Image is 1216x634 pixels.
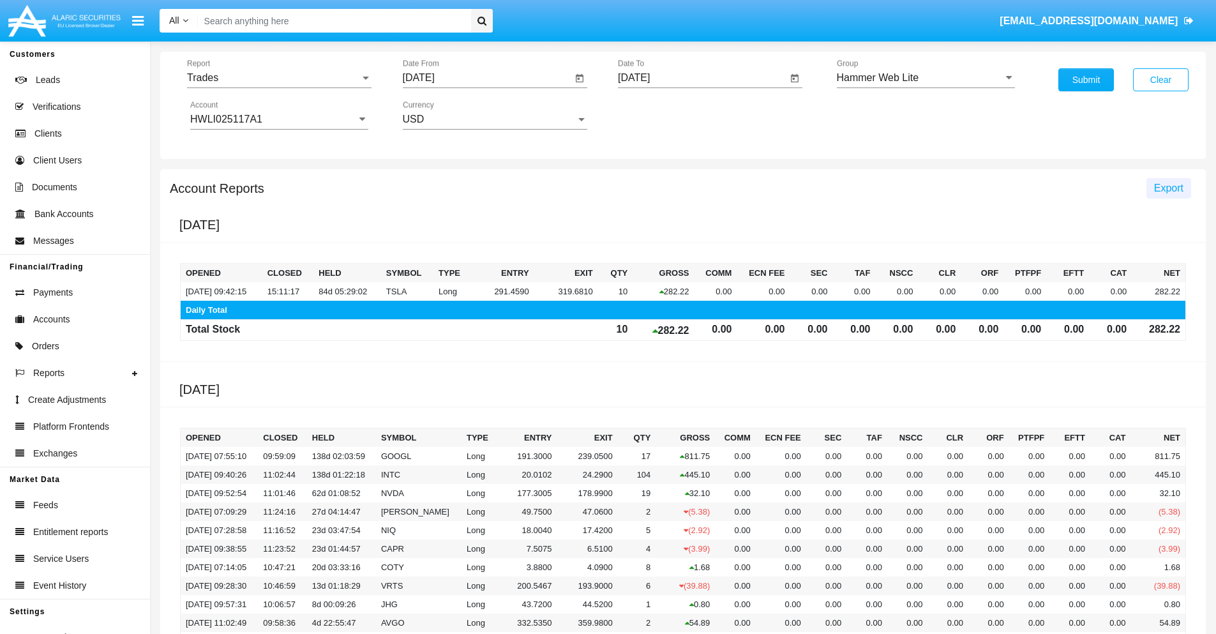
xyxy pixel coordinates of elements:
th: CAT [1089,264,1132,283]
th: Entry [470,264,534,283]
span: Platform Frontends [33,420,109,434]
td: 0.00 [1090,577,1131,595]
td: 47.0600 [557,502,618,521]
td: 319.6810 [534,282,598,301]
td: 0.00 [887,577,928,595]
td: 0.00 [806,521,847,540]
td: 0.00 [968,558,1009,577]
td: 291.4590 [470,282,534,301]
td: 0.80 [656,595,715,614]
td: 0.00 [928,465,969,484]
td: (39.88) [1130,577,1185,595]
td: 11:01:46 [258,484,307,502]
td: 0.00 [846,558,887,577]
td: 0.00 [1049,577,1090,595]
td: 0.00 [928,595,969,614]
td: 4 [618,540,656,558]
span: Trades [187,72,218,83]
td: INTC [376,465,462,484]
td: 0.00 [1090,465,1131,484]
button: Submit [1058,68,1114,91]
td: 0.00 [887,447,928,465]
td: 0.00 [968,502,1009,521]
th: Type [433,264,470,283]
th: EFTT [1046,264,1089,283]
td: TSLA [381,282,433,301]
td: (39.88) [656,577,715,595]
td: 0.00 [887,521,928,540]
span: Service Users [33,552,89,566]
td: 0.00 [756,558,806,577]
td: 0.00 [832,320,875,341]
td: Long [462,447,496,465]
td: 0.00 [887,502,928,521]
td: 0.00 [968,540,1009,558]
td: AVGO [376,614,462,632]
td: 0.00 [756,465,806,484]
td: 0.00 [737,320,790,341]
td: 0.00 [806,502,847,521]
td: (3.99) [656,540,715,558]
td: 0.00 [1049,540,1090,558]
td: 1 [618,595,656,614]
td: 282.22 [1132,282,1185,301]
td: Long [462,614,496,632]
td: [DATE] 09:57:31 [181,595,259,614]
th: NET [1132,264,1185,283]
span: [EMAIL_ADDRESS][DOMAIN_NAME] [1000,15,1178,26]
td: 0.00 [1049,521,1090,540]
td: 0.00 [806,577,847,595]
td: 0.00 [846,502,887,521]
span: Leads [36,73,60,87]
td: 11:02:44 [258,465,307,484]
td: 49.7500 [496,502,557,521]
td: 0.00 [756,540,806,558]
td: 0.00 [715,614,756,632]
span: Bank Accounts [34,208,94,221]
td: Total Stock [181,320,262,341]
td: 0.00 [846,465,887,484]
th: PTFPF [1009,428,1050,448]
td: 445.10 [1130,465,1185,484]
th: Held [313,264,381,283]
td: 0.00 [715,521,756,540]
td: 0.00 [928,447,969,465]
td: Long [462,502,496,521]
td: [DATE] 09:38:55 [181,540,259,558]
td: 4d 22:55:47 [307,614,376,632]
td: (5.38) [656,502,715,521]
td: 2 [618,502,656,521]
th: Symbol [381,264,433,283]
td: 09:59:09 [258,447,307,465]
th: Comm [694,264,737,283]
th: NSCC [875,264,918,283]
span: Documents [32,181,77,194]
td: 32.10 [656,484,715,502]
th: Exit [534,264,598,283]
td: 0.00 [715,558,756,577]
td: [DATE] 09:28:30 [181,577,259,595]
td: 0.00 [928,540,969,558]
td: 0.00 [1090,540,1131,558]
span: Clients [34,127,62,140]
td: 8d 00:09:26 [307,595,376,614]
td: 54.89 [656,614,715,632]
td: 0.00 [1009,465,1050,484]
td: [DATE] 07:14:05 [181,558,259,577]
th: Exit [557,428,618,448]
td: 17.4200 [557,521,618,540]
span: Exchanges [33,447,77,460]
td: 0.00 [1009,595,1050,614]
a: All [160,14,198,27]
td: 0.00 [928,577,969,595]
td: 18.0040 [496,521,557,540]
td: 15:11:17 [262,282,314,301]
td: 0.00 [928,558,969,577]
td: 0.00 [806,465,847,484]
td: 0.00 [918,282,961,301]
td: 0.00 [756,502,806,521]
td: 0.00 [846,447,887,465]
td: 0.00 [1009,521,1050,540]
th: CLR [928,428,969,448]
td: 0.80 [1130,595,1185,614]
